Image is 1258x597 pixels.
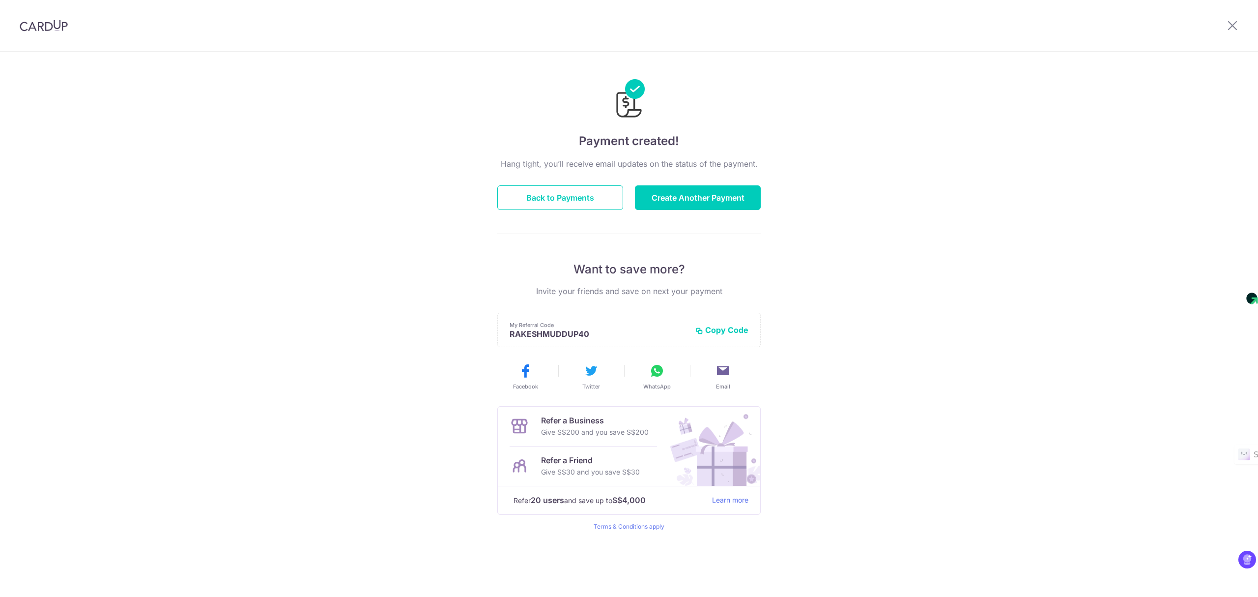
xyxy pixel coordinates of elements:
p: Want to save more? [497,262,761,277]
p: My Referral Code [510,321,687,329]
strong: 20 users [531,494,564,506]
span: Twitter [582,383,600,390]
p: Give S$30 and you save S$30 [541,466,640,478]
p: Invite your friends and save on next your payment [497,285,761,297]
button: Back to Payments [497,185,623,210]
p: Refer a Business [541,415,649,426]
p: Refer a Friend [541,454,640,466]
img: CardUp [20,20,68,31]
p: Hang tight, you’ll receive email updates on the status of the payment. [497,158,761,170]
button: Email [694,363,752,390]
span: Facebook [513,383,538,390]
p: Refer and save up to [514,494,704,507]
h4: Payment created! [497,132,761,150]
p: Give S$200 and you save S$200 [541,426,649,438]
span: Email [716,383,730,390]
img: Payments [613,79,645,120]
span: WhatsApp [643,383,671,390]
a: Terms & Conditions apply [594,523,664,530]
p: RAKESHMUDDUP40 [510,329,687,339]
button: Copy Code [695,325,748,335]
img: Refer [661,407,760,486]
button: Facebook [496,363,554,390]
a: Learn more [712,494,748,507]
button: Create Another Payment [635,185,761,210]
strong: S$4,000 [612,494,646,506]
button: Twitter [562,363,620,390]
button: WhatsApp [628,363,686,390]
